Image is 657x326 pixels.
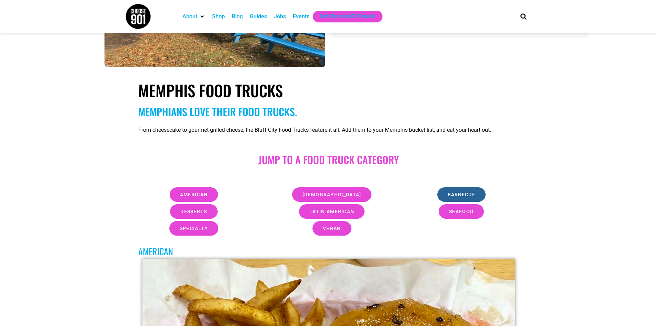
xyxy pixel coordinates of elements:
span: [DEMOGRAPHIC_DATA] [302,192,361,197]
a: Blog [232,12,243,21]
span: vegan [323,226,341,231]
h2: Memphians love Their food trucks. [138,106,519,118]
a: Shop [212,12,225,21]
span: specialty [180,226,208,231]
h1: Memphis Food Trucks [138,81,519,100]
span: seafood [449,209,474,214]
a: Jobs [274,12,286,21]
div: Search [518,11,529,22]
h3: AMerican [138,246,519,257]
a: american [170,187,218,202]
a: Guides [250,12,267,21]
span: desserts [180,209,207,214]
a: About [182,12,197,21]
h2: JUMP TO A food truck Category [138,154,519,166]
span: american [180,192,208,197]
a: desserts [170,204,217,219]
a: Get Choose901 Emails [320,12,376,21]
span: latin american [309,209,354,214]
div: About [179,11,209,22]
a: latin american [299,204,365,219]
nav: Main nav [179,11,509,22]
a: specialty [169,221,219,236]
a: [DEMOGRAPHIC_DATA] [292,187,371,202]
p: From cheesecake to gourmet grilled cheese, the Bluff City Food Trucks feature it all. Add them to... [138,126,519,134]
a: barbecue [437,187,486,202]
span: barbecue [448,192,475,197]
a: Events [293,12,309,21]
a: vegan [312,221,351,236]
a: seafood [439,204,484,219]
